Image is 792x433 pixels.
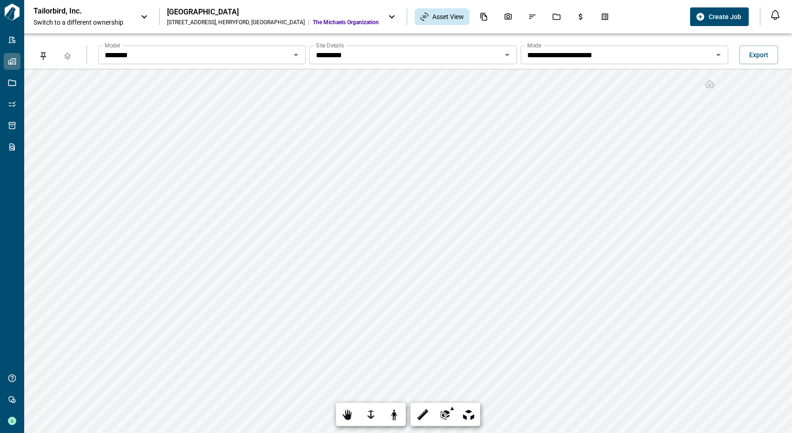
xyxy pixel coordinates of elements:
[749,50,768,60] span: Export
[34,7,117,16] p: Tailorbird, Inc.
[167,7,379,17] div: [GEOGRAPHIC_DATA]
[523,9,542,25] div: Issues & Info
[316,41,344,49] label: Site Details
[167,19,305,26] div: [STREET_ADDRESS] , HERRYFORD , [GEOGRAPHIC_DATA]
[709,12,741,21] span: Create Job
[595,9,615,25] div: Takeoff Center
[739,46,778,64] button: Export
[432,12,464,21] span: Asset View
[712,48,725,61] button: Open
[768,7,783,22] button: Open notification feed
[527,41,541,49] label: Mode
[571,9,591,25] div: Budgets
[415,8,470,25] div: Asset View
[474,9,494,25] div: Documents
[547,9,566,25] div: Jobs
[313,19,379,26] span: The Michaels Organization
[501,48,514,61] button: Open
[105,41,120,49] label: Model
[34,18,131,27] span: Switch to a different ownership
[289,48,302,61] button: Open
[690,7,749,26] button: Create Job
[498,9,518,25] div: Photos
